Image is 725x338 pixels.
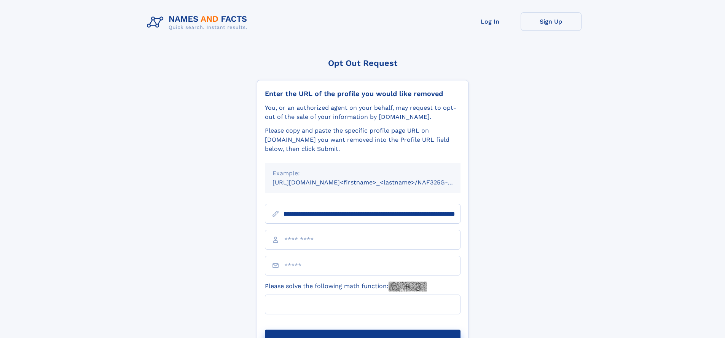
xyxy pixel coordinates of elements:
[144,12,253,33] img: Logo Names and Facts
[521,12,582,31] a: Sign Up
[265,126,460,154] div: Please copy and paste the specific profile page URL on [DOMAIN_NAME] you want removed into the Pr...
[257,58,468,68] div: Opt Out Request
[272,169,453,178] div: Example:
[265,90,460,98] div: Enter the URL of the profile you would like removed
[265,282,427,292] label: Please solve the following math function:
[272,179,475,186] small: [URL][DOMAIN_NAME]<firstname>_<lastname>/NAF325G-xxxxxxxx
[265,103,460,122] div: You, or an authorized agent on your behalf, may request to opt-out of the sale of your informatio...
[460,12,521,31] a: Log In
